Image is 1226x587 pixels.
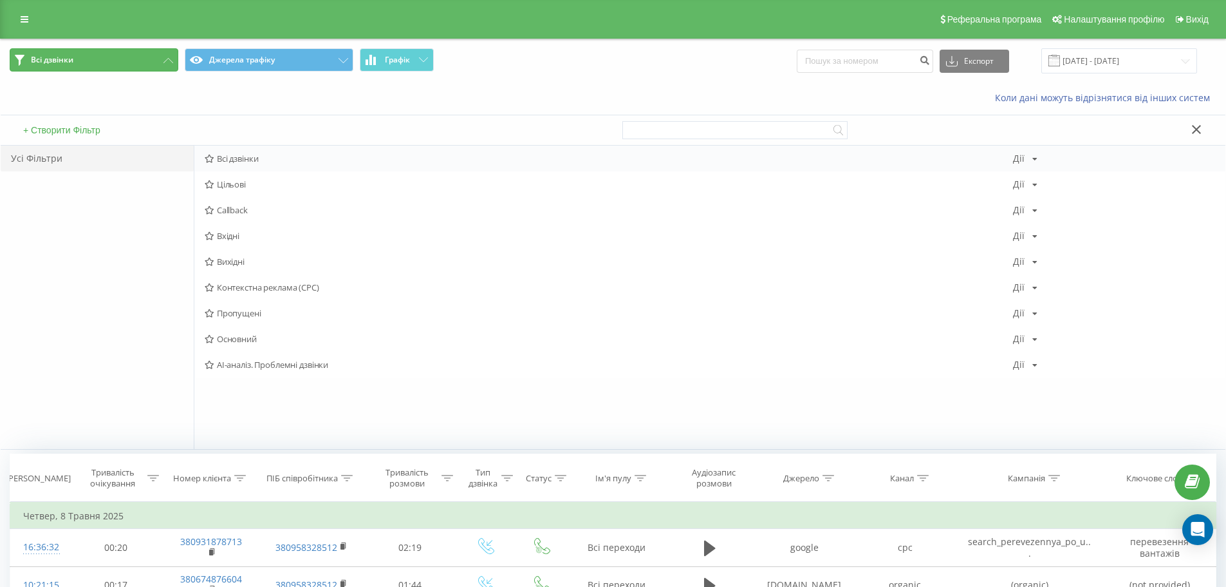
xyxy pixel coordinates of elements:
a: Коли дані можуть відрізнятися вiд інших систем [995,91,1216,104]
td: 02:19 [364,529,457,566]
span: Вихід [1186,14,1209,24]
div: Дії [1013,360,1025,369]
span: Реферальна програма [947,14,1042,24]
div: Номер клієнта [173,473,231,484]
div: Тривалість розмови [375,467,439,489]
button: Графік [360,48,434,72]
div: Дії [1013,206,1025,215]
div: Кампанія [1008,473,1045,484]
button: Всі дзвінки [10,48,178,72]
div: Статус [526,473,552,484]
div: Дії [1013,257,1025,266]
div: Усі Фільтри [1,146,194,171]
span: Вхідні [205,231,1013,240]
button: Джерела трафіку [185,48,353,72]
div: Джерело [783,473,819,484]
div: 16:36:32 [23,535,57,560]
div: Дії [1013,180,1025,189]
span: Всі дзвінки [31,55,73,65]
div: Дії [1013,309,1025,318]
div: Тип дзвінка [468,467,498,489]
span: Вихідні [205,257,1013,266]
div: Ключове слово [1126,473,1187,484]
span: AI-аналіз. Проблемні дзвінки [205,360,1013,369]
td: перевезення вантажів [1104,529,1216,566]
div: Дії [1013,231,1025,240]
button: + Створити Фільтр [19,124,104,136]
div: Дії [1013,283,1025,292]
input: Пошук за номером [797,50,933,73]
button: Експорт [940,50,1009,73]
div: Канал [890,473,914,484]
span: Контекстна реклама (CPC) [205,283,1013,292]
td: Всі переходи [568,529,665,566]
td: 00:20 [70,529,163,566]
span: Callback [205,206,1013,215]
div: Тривалість очікування [81,467,145,489]
td: cpc [855,529,955,566]
span: Всі дзвінки [205,154,1013,163]
span: Пропущені [205,309,1013,318]
a: 380931878713 [180,535,242,548]
div: Дії [1013,154,1025,163]
div: [PERSON_NAME] [6,473,71,484]
span: Основний [205,334,1013,343]
span: Графік [385,55,410,64]
div: Open Intercom Messenger [1182,514,1213,545]
button: Закрити [1187,124,1206,137]
td: google [754,529,855,566]
div: Дії [1013,334,1025,343]
span: search_perevezennya_po_u... [968,535,1091,559]
div: Ім'я пулу [595,473,631,484]
a: 380674876604 [180,573,242,585]
div: Аудіозапис розмови [676,467,751,489]
span: Налаштування профілю [1064,14,1164,24]
div: ПІБ співробітника [266,473,338,484]
td: Четвер, 8 Травня 2025 [10,503,1216,529]
a: 380958328512 [275,541,337,553]
span: Цільові [205,180,1013,189]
